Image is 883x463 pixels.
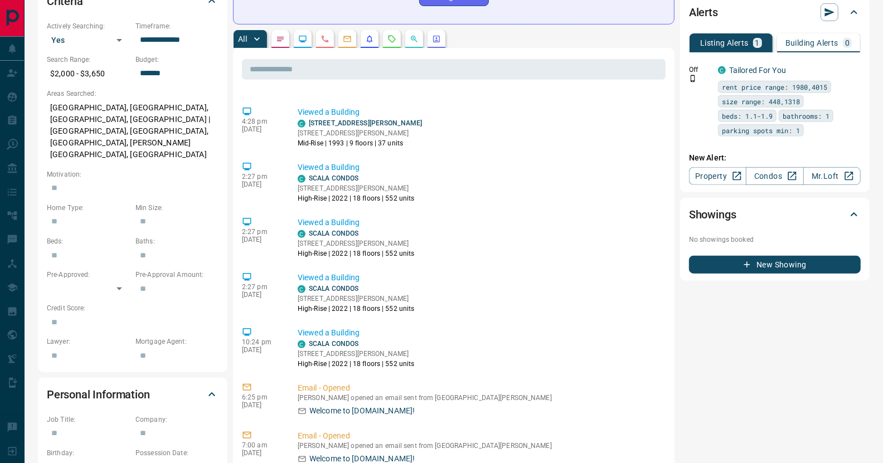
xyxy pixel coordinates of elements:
p: [PERSON_NAME] opened an email sent from [GEOGRAPHIC_DATA][PERSON_NAME] [298,394,661,402]
svg: Listing Alerts [365,35,374,43]
a: SCALA CONDOS [309,340,358,348]
h2: Personal Information [47,386,150,403]
p: 1 [755,39,760,47]
span: parking spots min: 1 [722,125,800,136]
p: Job Title: [47,415,130,425]
p: Min Size: [135,203,219,213]
div: condos.ca [298,340,305,348]
p: Viewed a Building [298,272,661,284]
p: Off [689,65,711,75]
p: Budget: [135,55,219,65]
p: [DATE] [242,401,281,409]
div: condos.ca [298,175,305,183]
a: SCALA CONDOS [309,174,358,182]
h2: Showings [689,206,736,223]
p: [GEOGRAPHIC_DATA], [GEOGRAPHIC_DATA], [GEOGRAPHIC_DATA], [GEOGRAPHIC_DATA] | [GEOGRAPHIC_DATA], [... [47,99,219,164]
p: 2:27 pm [242,228,281,236]
p: Possession Date: [135,448,219,458]
p: 0 [845,39,850,47]
p: High-Rise | 2022 | 18 floors | 552 units [298,304,415,314]
a: SCALA CONDOS [309,285,358,293]
p: 2:27 pm [242,283,281,291]
p: Motivation: [47,169,219,179]
p: [STREET_ADDRESS][PERSON_NAME] [298,183,415,193]
p: [DATE] [242,181,281,188]
p: Email - Opened [298,382,661,394]
p: [DATE] [242,291,281,299]
p: All [238,35,247,43]
span: rent price range: 1980,4015 [722,81,827,92]
p: 4:28 pm [242,118,281,125]
div: Yes [47,31,130,49]
p: Baths: [135,236,219,246]
p: High-Rise | 2022 | 18 floors | 552 units [298,193,415,203]
p: [DATE] [242,236,281,243]
a: Tailored For You [729,66,786,75]
svg: Agent Actions [432,35,441,43]
p: Email - Opened [298,430,661,442]
svg: Notes [276,35,285,43]
p: Company: [135,415,219,425]
p: Listing Alerts [700,39,749,47]
p: Viewed a Building [298,327,661,339]
p: Mortgage Agent: [135,337,219,347]
p: No showings booked [689,235,861,245]
svg: Opportunities [410,35,419,43]
div: condos.ca [718,66,726,74]
p: [STREET_ADDRESS][PERSON_NAME] [298,349,415,359]
a: [STREET_ADDRESS][PERSON_NAME] [309,119,422,127]
p: Mid-Rise | 1993 | 9 floors | 37 units [298,138,422,148]
p: Home Type: [47,203,130,213]
p: Lawyer: [47,337,130,347]
p: Welcome to [DOMAIN_NAME]! [309,405,415,417]
p: Beds: [47,236,130,246]
p: [DATE] [242,346,281,354]
p: [STREET_ADDRESS][PERSON_NAME] [298,128,422,138]
p: $2,000 - $3,650 [47,65,130,83]
button: New Showing [689,256,861,274]
p: Viewed a Building [298,162,661,173]
p: [PERSON_NAME] opened an email sent from [GEOGRAPHIC_DATA][PERSON_NAME] [298,442,661,450]
p: High-Rise | 2022 | 18 floors | 552 units [298,248,415,259]
p: New Alert: [689,152,861,164]
div: Personal Information [47,381,219,408]
a: Mr.Loft [803,167,861,185]
svg: Lead Browsing Activity [298,35,307,43]
div: condos.ca [298,285,305,293]
p: Viewed a Building [298,106,661,118]
p: [STREET_ADDRESS][PERSON_NAME] [298,294,415,304]
p: Birthday: [47,448,130,458]
p: 6:25 pm [242,393,281,401]
p: Viewed a Building [298,217,661,228]
div: condos.ca [298,120,305,128]
p: Timeframe: [135,21,219,31]
div: condos.ca [298,230,305,238]
p: 10:24 pm [242,338,281,346]
a: Property [689,167,746,185]
p: Areas Searched: [47,89,219,99]
a: Condos [746,167,803,185]
p: [STREET_ADDRESS][PERSON_NAME] [298,238,415,248]
svg: Push Notification Only [689,75,697,82]
p: 7:00 am [242,441,281,449]
p: Search Range: [47,55,130,65]
span: beds: 1.1-1.9 [722,110,773,121]
p: [DATE] [242,449,281,457]
span: size range: 448,1318 [722,96,800,107]
p: High-Rise | 2022 | 18 floors | 552 units [298,359,415,369]
a: SCALA CONDOS [309,230,358,237]
p: Pre-Approved: [47,270,130,280]
p: Pre-Approval Amount: [135,270,219,280]
svg: Requests [387,35,396,43]
svg: Emails [343,35,352,43]
p: Actively Searching: [47,21,130,31]
p: Credit Score: [47,303,219,313]
span: bathrooms: 1 [783,110,829,121]
p: 2:27 pm [242,173,281,181]
p: Building Alerts [785,39,838,47]
h2: Alerts [689,3,718,21]
svg: Calls [321,35,329,43]
p: [DATE] [242,125,281,133]
div: Showings [689,201,861,228]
